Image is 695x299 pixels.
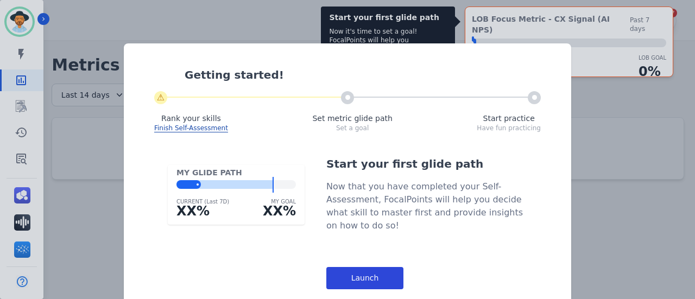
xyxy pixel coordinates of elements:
[185,67,541,82] div: Getting started!
[176,167,296,178] div: MY GLIDE PATH
[154,91,167,104] div: ⚠
[477,113,541,124] div: Start practice
[312,124,392,132] div: Set a goal
[326,156,527,171] div: Start your first glide path
[263,202,296,220] div: XX%
[263,198,296,206] div: MY GOAL
[154,124,228,132] span: Finish Self-Assessment
[326,267,403,289] div: Launch
[477,124,541,132] div: Have fun practicing
[176,202,229,220] div: XX%
[312,113,392,124] div: Set metric glide path
[154,113,228,124] div: Rank your skills
[176,198,229,206] div: CURRENT (Last 7D)
[326,180,527,232] div: Now that you have completed your Self-Assessment, FocalPoints will help you decide what skill to ...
